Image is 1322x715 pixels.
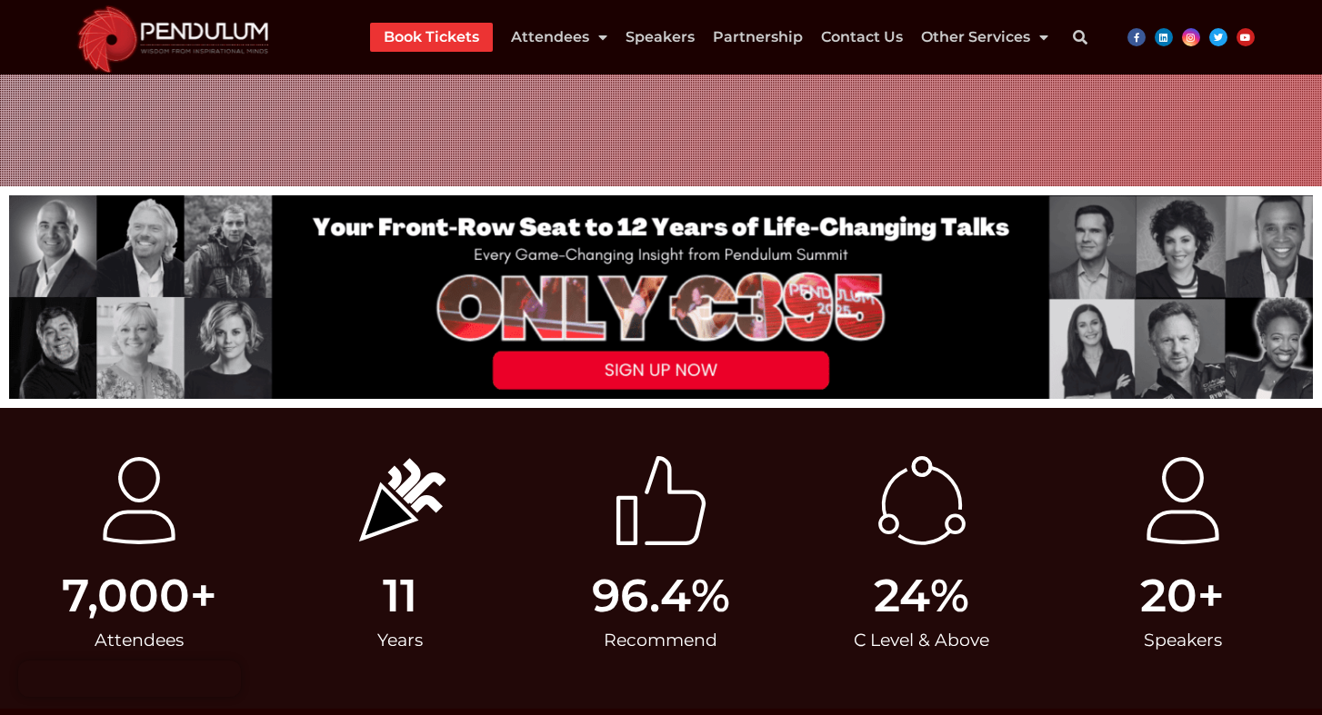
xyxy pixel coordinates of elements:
span: + [190,573,261,619]
a: Other Services [921,23,1048,52]
span: 24 [874,573,930,619]
div: Speakers [1061,619,1304,662]
div: Years [279,619,522,662]
a: Book Tickets [384,23,479,52]
span: 7,000 [62,573,190,619]
div: Search [1062,19,1098,55]
div: Recommend [540,619,783,662]
a: Attendees [511,23,607,52]
span: 96.4 [592,573,691,619]
nav: Menu [370,23,1048,52]
span: 20 [1140,573,1197,619]
span: + [1197,573,1304,619]
a: Speakers [626,23,695,52]
span: % [691,573,782,619]
span: 11 [383,573,417,619]
a: Contact Us [821,23,903,52]
div: C Level & Above [800,619,1043,662]
div: Attendees [18,619,261,662]
img: cropped-cropped-Pendulum-Summit-Logo-Website.png [66,1,281,74]
span: % [930,573,1043,619]
a: Partnership [713,23,803,52]
iframe: Brevo live chat [18,660,241,697]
